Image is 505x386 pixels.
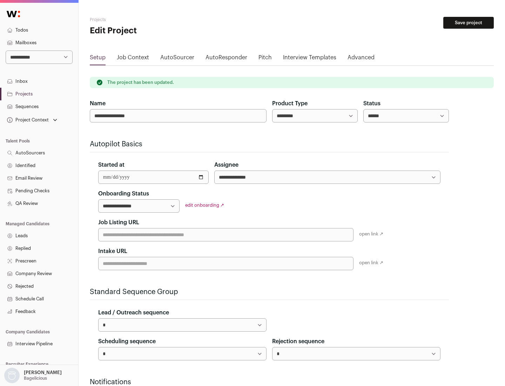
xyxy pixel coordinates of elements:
h2: Standard Sequence Group [90,287,449,297]
a: Job Context [117,53,149,65]
a: Pitch [258,53,272,65]
label: Product Type [272,99,308,108]
p: Bagelicious [24,375,47,381]
label: Status [363,99,381,108]
label: Rejection sequence [272,337,324,346]
label: Lead / Outreach sequence [98,308,169,317]
button: Open dropdown [6,115,59,125]
label: Onboarding Status [98,189,149,198]
a: edit onboarding ↗ [185,203,224,207]
a: Setup [90,53,106,65]
label: Name [90,99,106,108]
a: Interview Templates [283,53,336,65]
img: nopic.png [4,368,20,383]
h1: Edit Project [90,25,224,36]
div: Project Context [6,117,49,123]
label: Assignee [214,161,238,169]
img: Wellfound [3,7,24,21]
button: Save project [443,17,494,29]
h2: Projects [90,17,224,22]
a: AutoSourcer [160,53,194,65]
button: Open dropdown [3,368,63,383]
label: Intake URL [98,247,127,255]
label: Scheduling sequence [98,337,156,346]
label: Started at [98,161,124,169]
p: [PERSON_NAME] [24,370,62,375]
a: AutoResponder [206,53,247,65]
label: Job Listing URL [98,218,139,227]
p: The project has been updated. [107,80,174,85]
h2: Autopilot Basics [90,139,449,149]
a: Advanced [348,53,375,65]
